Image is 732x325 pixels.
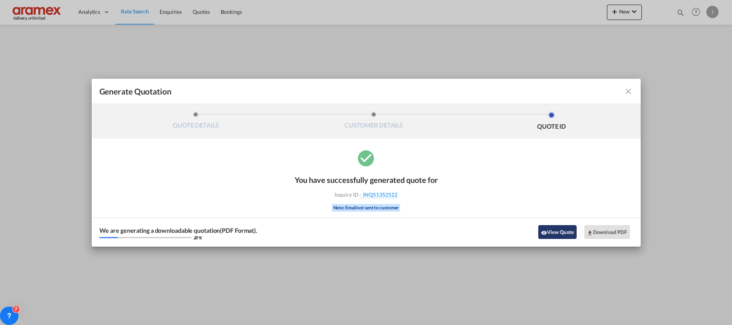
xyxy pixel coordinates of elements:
md-icon: icon-close fg-AAA8AD cursor m-0 [624,87,633,96]
md-icon: icon-download [587,230,593,236]
li: QUOTE DETAILS [107,112,285,133]
button: Download PDF [584,225,630,239]
div: Note: Email not sent to customer [332,204,401,212]
li: CUSTOMER DETAILS [285,112,463,133]
md-icon: icon-eye [541,230,547,236]
li: QUOTE ID [463,112,641,133]
div: 20 % [193,235,202,240]
span: Generate Quotation [99,86,171,96]
div: You have successfully generated quote for [295,175,438,184]
div: Inquiry ID : [321,191,411,198]
span: INQ51352522 [361,191,397,198]
md-icon: icon-checkbox-marked-circle [356,148,376,167]
button: icon-eyeView Quote [538,225,577,239]
div: We are generating a downloadable quotation(PDF Format). [99,227,258,234]
md-dialog: Generate QuotationQUOTE ... [92,79,641,247]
